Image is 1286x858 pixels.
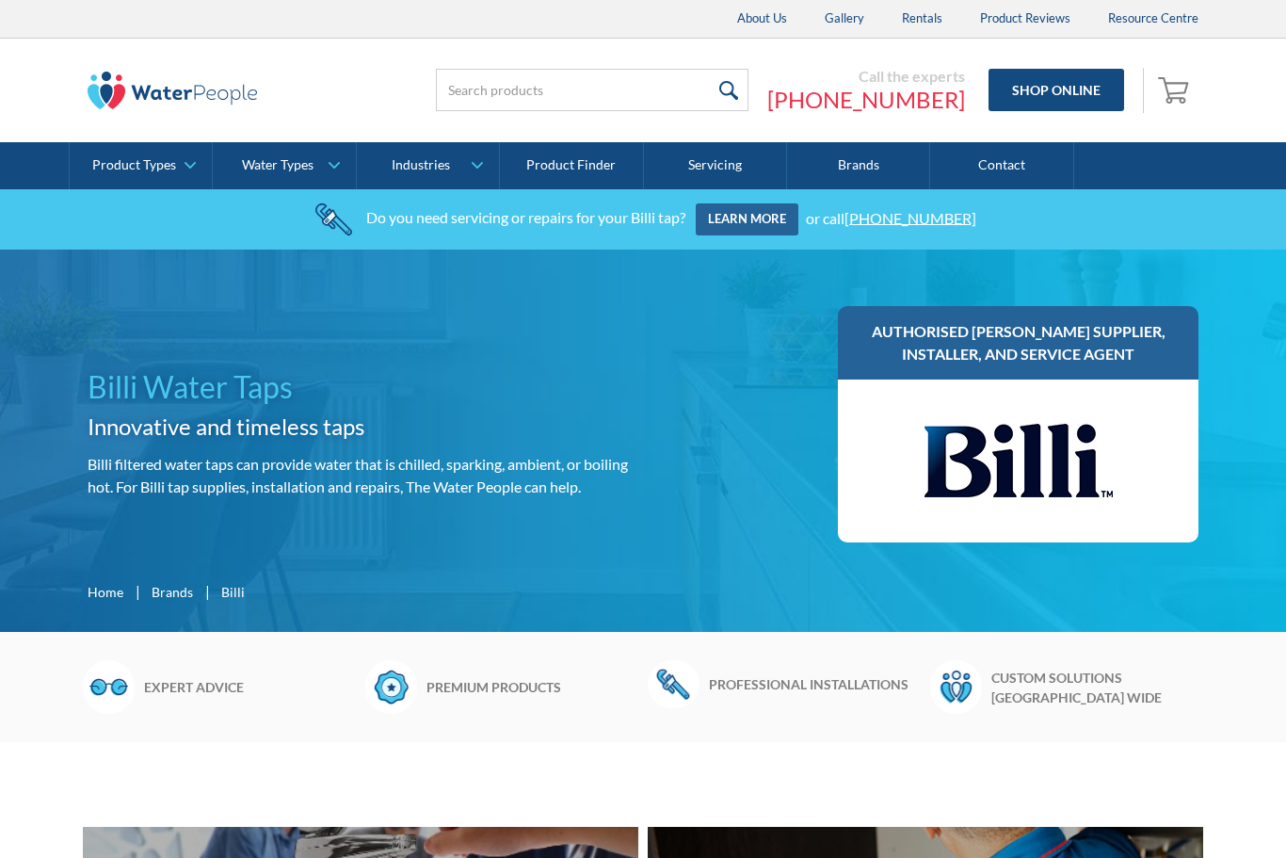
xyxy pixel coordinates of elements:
h6: Professional installations [709,674,921,694]
a: [PHONE_NUMBER] [844,208,976,226]
div: Product Types [92,157,176,173]
div: Do you need servicing or repairs for your Billi tap? [366,208,685,226]
h6: Premium products [426,677,638,697]
a: Servicing [644,142,787,189]
a: Contact [930,142,1073,189]
a: Product Types [70,142,212,189]
div: Call the experts [767,67,965,86]
div: | [202,580,212,603]
img: The Water People [88,72,257,109]
img: Badge [365,660,417,713]
a: Brands [152,582,193,602]
input: Search products [436,69,748,111]
a: Shop Online [989,69,1124,111]
img: Glasses [83,660,135,713]
img: Waterpeople Symbol [930,660,982,713]
h2: Innovative and timeless taps [88,410,635,444]
a: Home [88,582,123,602]
h6: Expert advice [144,677,356,697]
img: Billi [924,398,1113,524]
p: Billi filtered water taps can provide water that is chilled, sparking, ambient, or boiling hot. F... [88,453,635,498]
a: Product Finder [500,142,643,189]
a: [PHONE_NUMBER] [767,86,965,114]
div: Billi [221,582,245,602]
h3: Authorised [PERSON_NAME] supplier, installer, and service agent [857,320,1180,365]
div: or call [806,208,976,226]
img: shopping cart [1158,74,1194,105]
img: Wrench [648,660,699,707]
h1: Billi Water Taps [88,364,635,410]
div: Industries [392,157,450,173]
div: | [133,580,142,603]
a: Industries [357,142,499,189]
a: Learn more [696,203,798,235]
a: Open cart containing items [1153,68,1198,113]
a: Brands [787,142,930,189]
a: Water Types [213,142,355,189]
div: Water Types [242,157,313,173]
h6: Custom solutions [GEOGRAPHIC_DATA] wide [991,668,1203,707]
